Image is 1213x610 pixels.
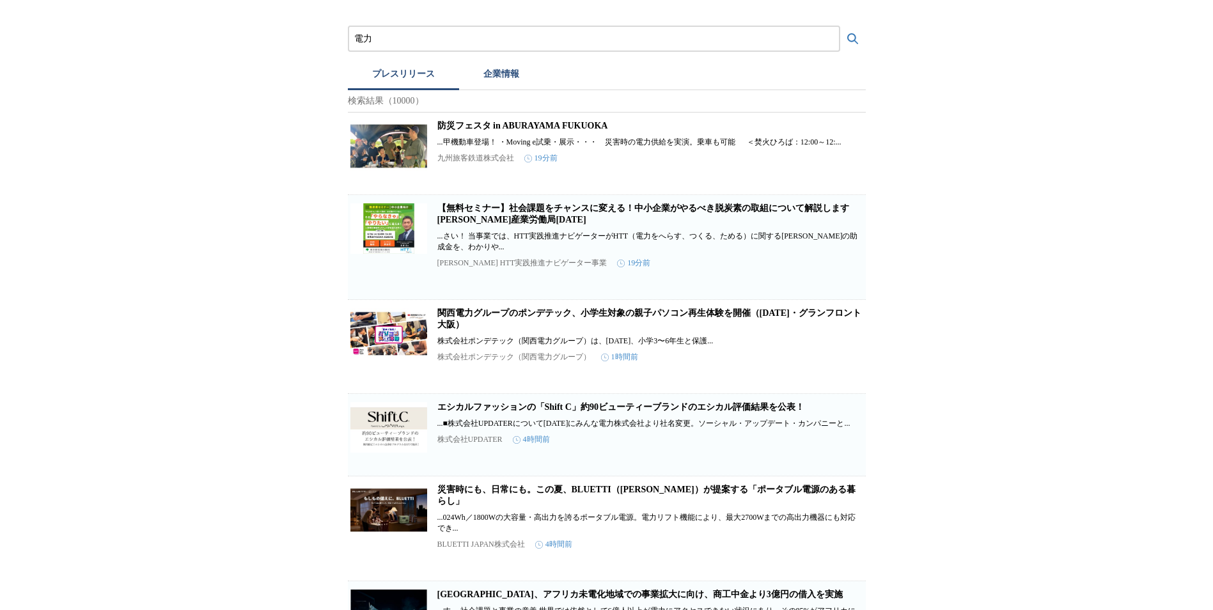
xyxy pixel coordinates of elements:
[459,62,544,90] button: 企業情報
[840,26,866,52] button: 検索する
[535,539,572,550] time: 4時間前
[350,402,427,453] img: エシカルファッションの「Shift C」約90ビューティーブランドのエシカル評価結果を公表！
[350,120,427,171] img: 防災フェスタ in ABURAYAMA FUKUOKA
[437,434,503,445] p: 株式会社UPDATER
[601,352,638,363] time: 1時間前
[437,485,856,506] a: 災害時にも、日常にも。この夏、BLUETTI（[PERSON_NAME]）が提案する「ポータブル電源のある暮らし」
[348,62,459,90] button: プレスリリース
[350,308,427,359] img: 関西電力グループのポンデテック、小学生対象の親子パソコン再生体験を開催（2025年8月9日・グランフロント大阪）
[437,336,863,347] p: 株式会社ポンデテック（関西電力グループ）は、[DATE]、小学3〜6年生と保護...
[524,153,558,164] time: 19分前
[513,434,550,445] time: 4時間前
[437,308,861,329] a: 関西電力グループのポンデテック、小学生対象の親子パソコン再生体験を開催（[DATE]・グランフロント大阪）
[437,153,514,164] p: 九州旅客鉄道株式会社
[437,539,525,550] p: BLUETTI JAPAN株式会社
[617,258,650,269] time: 19分前
[437,203,858,224] a: 【無料セミナー】社会課題をチャンスに変える！中小企業がやるべき脱炭素の取組について解説します [PERSON_NAME]産業労働局[DATE]
[350,484,427,535] img: 災害時にも、日常にも。この夏、BLUETTI（ブルーティ）が提案する「ポータブル電源のある暮らし」
[437,121,608,130] a: 防災フェスタ in ABURAYAMA FUKUOKA
[350,203,427,254] img: 【無料セミナー】社会課題をチャンスに変える！中小企業がやるべき脱炭素の取組について解説します 東京都産業労働局8月26日
[437,352,591,363] p: 株式会社ポンデテック（関西電力グループ）
[354,32,834,46] input: プレスリリースおよび企業を検索する
[437,137,863,148] p: ...甲機動車登場！ ・Moving e試乗・展示・・・ 災害時の電力供給を実演。乗車も可能 ＜焚火ひろば：12:00～12:...
[437,231,863,253] p: ...さい！ 当事業では、HTT実践推進ナビゲーターがHTT（電力をへらす、つくる、ためる）に関する[PERSON_NAME]の助成金を、わかりや...
[348,90,866,113] p: 検索結果（10000）
[437,512,863,534] p: ...024Wh／1800Wの大容量・高出力を誇るポータブル電源。電力リフト機能により、最大2700Wまでの高出力機器にも対応でき...
[437,418,863,429] p: ...■株式会社UPDATERについて[DATE]にみんな電力株式会社より社名変更。ソーシャル・アップデート・カンパニーと...
[437,258,607,269] p: [PERSON_NAME] HTT実践推進ナビゲーター事業
[437,402,804,412] a: エシカルファッションの「Shift C」約90ビューティーブランドのエシカル評価結果を公表！
[437,590,843,599] a: [GEOGRAPHIC_DATA]、アフリカ未電化地域での事業拡大に向け、商工中金より3億円の借入を実施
